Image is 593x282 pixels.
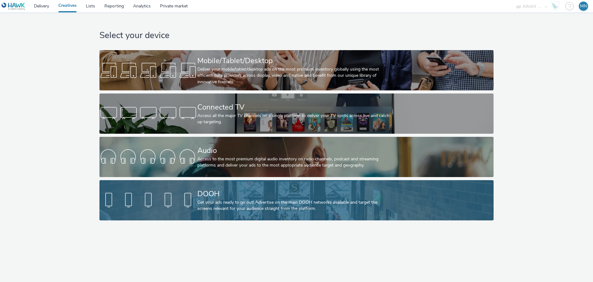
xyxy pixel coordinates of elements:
[197,145,393,156] div: Audio
[197,156,393,169] div: Access to the most premium digital audio inventory on radio channels, podcast and streaming platf...
[197,102,393,113] div: Connected TV
[580,2,587,11] div: MN
[550,1,560,11] img: Hawk Academy
[99,137,493,177] a: AudioAccess to the most premium digital audio inventory on radio channels, podcast and streaming ...
[197,113,393,125] div: Access all the major TV channels on a single platform to deliver your TV spots across live and ca...
[550,1,562,11] a: Hawk Academy
[99,30,493,41] h1: Select your device
[197,55,393,66] div: Mobile/Tablet/Desktop
[197,189,393,199] div: DOOH
[2,2,25,10] img: undefined Logo
[99,93,493,134] a: Connected TVAccess all the major TV channels on a single platform to deliver your TV spots across...
[197,199,393,212] div: Get your ads ready to go out! Advertise on the main DOOH networks available and target the screen...
[197,66,393,85] div: Deliver your mobile/tablet/desktop ads on the most premium inventory globally using the most effi...
[99,180,493,220] a: DOOHGet your ads ready to go out! Advertise on the main DOOH networks available and target the sc...
[99,50,493,90] a: Mobile/Tablet/DesktopDeliver your mobile/tablet/desktop ads on the most premium inventory globall...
